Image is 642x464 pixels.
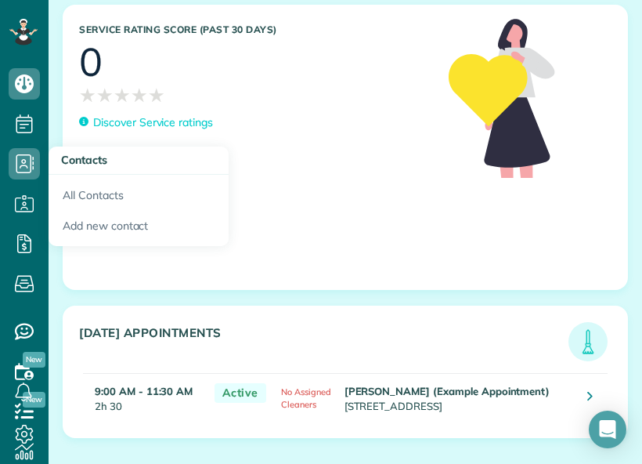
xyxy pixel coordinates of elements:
[49,175,229,211] a: All Contacts
[79,24,433,35] h3: Service Rating score (past 30 days)
[23,352,45,368] span: New
[96,82,114,109] span: ★
[572,326,604,357] img: icon_todays_appointments-901f7ab196bb0bea1936b74009e4eb5ffbc2d2711fa7634e0d609ed5ef32b18b.png
[79,114,213,131] a: Discover Service ratings
[93,114,213,131] p: Discover Service ratings
[79,326,568,361] h3: [DATE] Appointments
[61,153,107,167] span: Contacts
[114,82,131,109] span: ★
[341,374,576,422] td: [STREET_ADDRESS]
[281,386,331,410] span: No Assigned Cleaners
[148,82,165,109] span: ★
[131,82,148,109] span: ★
[344,385,550,397] strong: [PERSON_NAME] (Example Appointment)
[589,411,626,448] div: Open Intercom Messenger
[49,211,229,247] a: Add new contact
[215,383,266,403] span: Active
[79,82,96,109] span: ★
[79,42,103,82] div: 0
[95,385,193,397] strong: 9:00 AM - 11:30 AM
[83,374,207,422] td: 2h 30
